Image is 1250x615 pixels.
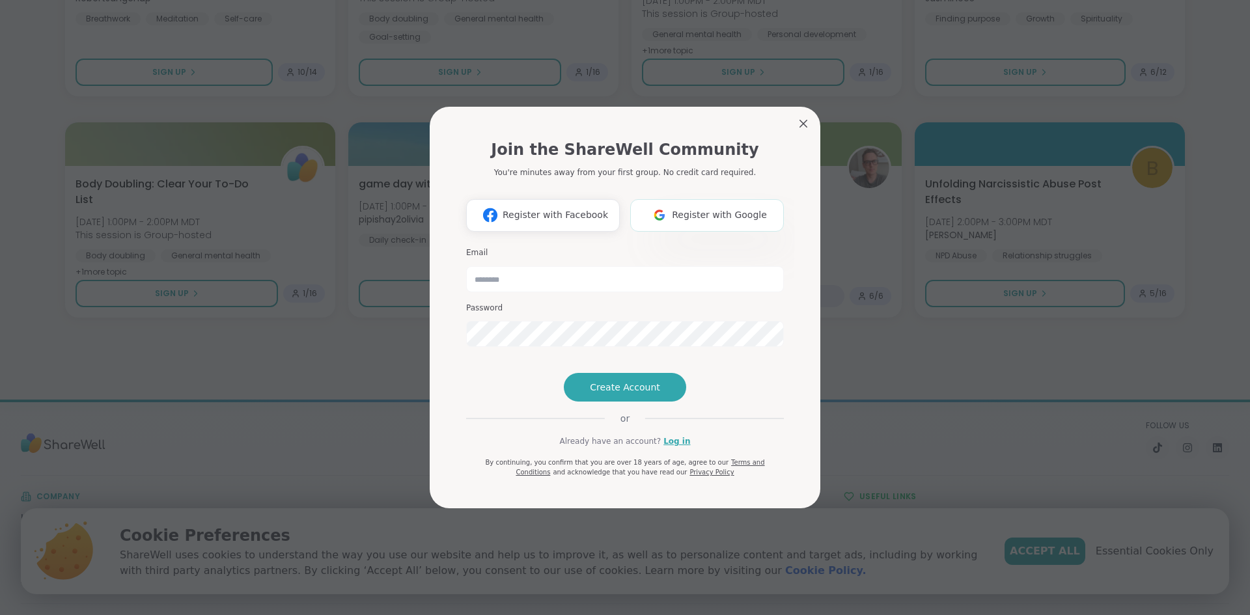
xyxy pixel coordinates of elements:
[647,203,672,227] img: ShareWell Logomark
[559,435,661,447] span: Already have an account?
[478,203,503,227] img: ShareWell Logomark
[491,138,758,161] h1: Join the ShareWell Community
[663,435,690,447] a: Log in
[516,459,764,476] a: Terms and Conditions
[466,199,620,232] button: Register with Facebook
[485,459,729,466] span: By continuing, you confirm that you are over 18 years of age, agree to our
[689,469,734,476] a: Privacy Policy
[605,412,645,425] span: or
[466,303,784,314] h3: Password
[494,167,756,178] p: You're minutes away from your first group. No credit card required.
[672,208,767,222] span: Register with Google
[630,199,784,232] button: Register with Google
[564,373,686,402] button: Create Account
[590,381,660,394] span: Create Account
[503,208,608,222] span: Register with Facebook
[466,247,784,258] h3: Email
[553,469,687,476] span: and acknowledge that you have read our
